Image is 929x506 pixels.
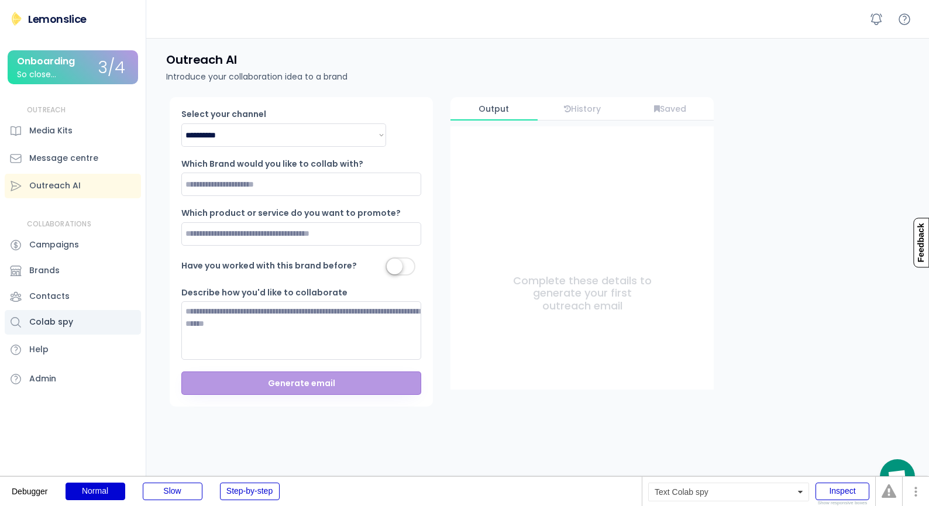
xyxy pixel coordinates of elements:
[143,483,202,500] div: Slow
[648,483,809,501] div: Text Colab spy
[880,459,915,494] a: Open chat
[627,104,714,114] div: Saved
[181,371,421,395] button: Generate email
[27,219,91,229] div: COLLABORATIONS
[29,239,79,251] div: Campaigns
[816,501,869,505] div: Show responsive boxes
[17,56,75,67] div: Onboarding
[29,343,49,356] div: Help
[29,373,56,385] div: Admin
[509,274,655,312] div: Complete these details to generate your first outreach email
[17,70,56,79] div: So close...
[181,159,363,170] div: Which Brand would you like to collab with?
[181,208,401,219] div: Which product or service do you want to promote?
[181,287,347,299] div: Describe how you'd like to collaborate
[28,12,87,26] div: Lemonslice
[9,12,23,26] img: Lemonslice
[29,180,81,192] div: Outreach AI
[29,125,73,137] div: Media Kits
[539,104,626,114] div: History
[181,260,357,272] div: Have you worked with this brand before?
[166,71,347,83] div: Introduce your collaboration idea to a brand
[166,52,237,67] h4: Outreach AI
[816,483,869,500] div: Inspect
[181,109,298,121] div: Select your channel
[29,152,98,164] div: Message centre
[27,105,66,115] div: OUTREACH
[450,104,538,114] div: Output
[29,264,60,277] div: Brands
[12,477,48,495] div: Debugger
[66,483,125,500] div: Normal
[220,483,280,500] div: Step-by-step
[98,59,125,77] div: 3/4
[29,290,70,302] div: Contacts
[29,316,73,328] div: Colab spy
